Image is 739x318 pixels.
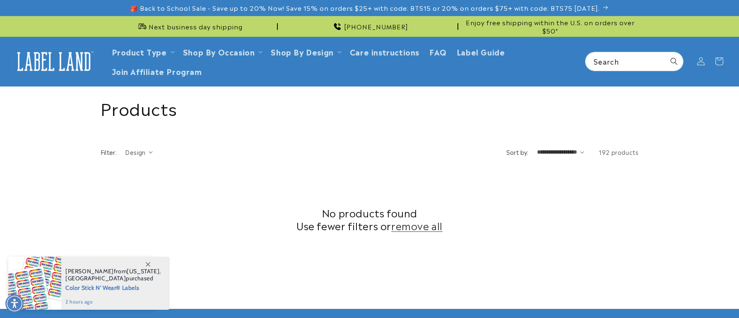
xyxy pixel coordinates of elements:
[344,22,408,31] span: [PHONE_NUMBER]
[350,47,419,56] span: Care instructions
[462,18,639,34] span: Enjoy free shipping within the U.S. on orders over $50*
[65,275,126,282] span: [GEOGRAPHIC_DATA]
[178,42,266,61] summary: Shop By Occasion
[665,52,683,70] button: Search
[345,42,424,61] a: Care instructions
[65,267,114,275] span: [PERSON_NAME]
[424,42,452,61] a: FAQ
[266,42,344,61] summary: Shop By Design
[130,4,600,12] span: 🎒 Back to School Sale - Save up to 20% Now! Save 15% on orders $25+ with code: BTS15 or 20% on or...
[65,268,161,282] span: from , purchased
[125,148,153,157] summary: Design (0 selected)
[183,47,255,56] span: Shop By Occasion
[112,46,167,57] a: Product Type
[391,219,443,232] a: remove all
[149,22,243,31] span: Next business day shipping
[101,97,639,118] h1: Products
[429,47,447,56] span: FAQ
[599,148,638,156] span: 192 products
[452,42,510,61] a: Label Guide
[101,16,278,36] div: Announcement
[112,66,202,76] span: Join Affiliate Program
[462,16,639,36] div: Announcement
[271,46,333,57] a: Shop By Design
[107,42,178,61] summary: Product Type
[656,282,731,310] iframe: Gorgias live chat messenger
[101,148,117,157] h2: Filter:
[10,46,99,77] a: Label Land
[457,47,505,56] span: Label Guide
[5,294,24,313] div: Accessibility Menu
[101,206,639,232] h2: No products found Use fewer filters or
[127,267,159,275] span: [US_STATE]
[506,148,529,156] label: Sort by:
[107,61,207,81] a: Join Affiliate Program
[281,16,458,36] div: Announcement
[125,148,145,156] span: Design
[12,48,95,74] img: Label Land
